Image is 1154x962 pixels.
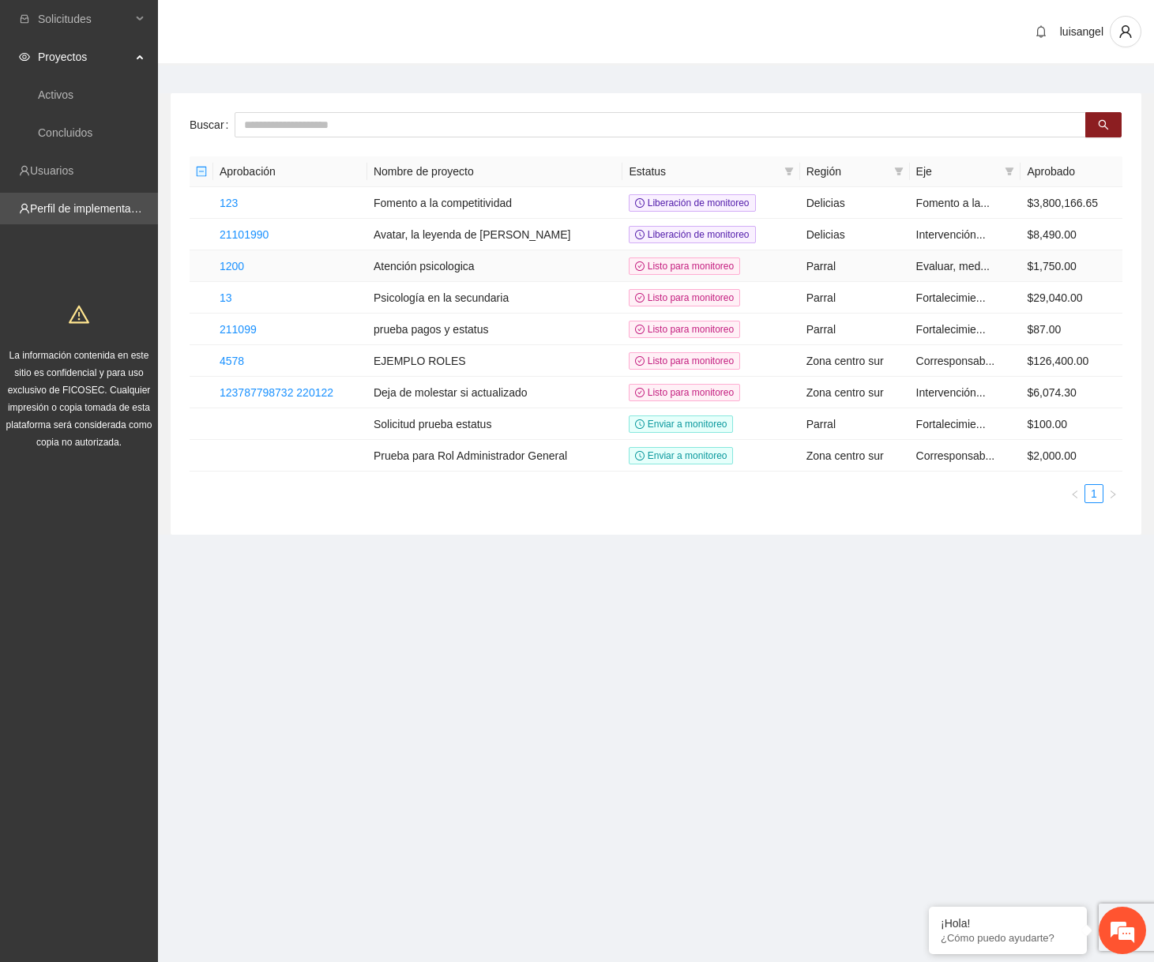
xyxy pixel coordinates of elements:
[259,8,297,46] div: Minimizar ventana de chat en vivo
[1098,119,1109,132] span: search
[800,345,910,377] td: Zona centro sur
[8,431,301,487] textarea: Escriba su mensaje y pulse “Intro”
[784,167,794,176] span: filter
[629,352,740,370] span: Listo para monitoreo
[916,163,999,180] span: Eje
[1021,250,1122,282] td: $1,750.00
[1070,490,1080,499] span: left
[629,415,733,433] span: Enviar a monitoreo
[916,260,990,272] span: Evaluar, med...
[367,345,622,377] td: EJEMPLO ROLES
[800,408,910,440] td: Parral
[800,187,910,219] td: Delicias
[367,187,622,219] td: Fomento a la competitividad
[1021,156,1122,187] th: Aprobado
[30,164,73,177] a: Usuarios
[1021,187,1122,219] td: $3,800,166.65
[1111,24,1141,39] span: user
[69,304,89,325] span: warning
[635,261,645,271] span: check-circle
[38,88,73,101] a: Activos
[629,226,755,243] span: Liberación de monitoreo
[635,419,645,429] span: clock-circle
[1066,484,1084,503] li: Previous Page
[38,126,92,139] a: Concluidos
[781,160,797,183] span: filter
[367,219,622,250] td: Avatar, la leyenda de [PERSON_NAME]
[941,932,1075,944] p: ¿Cómo puedo ayudarte?
[894,167,904,176] span: filter
[916,197,990,209] span: Fomento a la...
[629,163,777,180] span: Estatus
[220,228,269,241] a: 21101990
[800,219,910,250] td: Delicias
[800,377,910,408] td: Zona centro sur
[1108,490,1118,499] span: right
[19,51,30,62] span: eye
[635,198,645,208] span: clock-circle
[196,166,207,177] span: minus-square
[916,323,986,336] span: Fortalecimie...
[635,356,645,366] span: check-circle
[916,386,986,399] span: Intervención...
[367,314,622,345] td: prueba pagos y estatus
[629,321,740,338] span: Listo para monitoreo
[635,230,645,239] span: clock-circle
[629,447,733,464] span: Enviar a monitoreo
[800,440,910,472] td: Zona centro sur
[1021,219,1122,250] td: $8,490.00
[38,3,131,35] span: Solicitudes
[1060,25,1103,38] span: luisangel
[6,350,152,448] span: La información contenida en este sitio es confidencial y para uso exclusivo de FICOSEC. Cualquier...
[92,211,218,370] span: Estamos en línea.
[220,260,244,272] a: 1200
[629,289,740,306] span: Listo para monitoreo
[941,917,1075,930] div: ¡Hola!
[367,377,622,408] td: Deja de molestar si actualizado
[916,449,995,462] span: Corresponsab...
[367,440,622,472] td: Prueba para Rol Administrador General
[38,41,131,73] span: Proyectos
[629,384,740,401] span: Listo para monitoreo
[367,156,622,187] th: Nombre de proyecto
[1110,16,1141,47] button: user
[190,112,235,137] label: Buscar
[1084,484,1103,503] li: 1
[916,228,986,241] span: Intervención...
[1021,345,1122,377] td: $126,400.00
[800,314,910,345] td: Parral
[800,282,910,314] td: Parral
[1021,377,1122,408] td: $6,074.30
[1021,408,1122,440] td: $100.00
[220,386,333,399] a: 123787798732 220122
[629,257,740,275] span: Listo para monitoreo
[1002,160,1017,183] span: filter
[806,163,888,180] span: Región
[635,293,645,303] span: check-circle
[635,325,645,334] span: check-circle
[1029,25,1053,38] span: bell
[1005,167,1014,176] span: filter
[1028,19,1054,44] button: bell
[82,81,265,101] div: Chatee con nosotros ahora
[1021,440,1122,472] td: $2,000.00
[213,156,367,187] th: Aprobación
[367,408,622,440] td: Solicitud prueba estatus
[916,418,986,430] span: Fortalecimie...
[1103,484,1122,503] button: right
[30,202,153,215] a: Perfil de implementadora
[1103,484,1122,503] li: Next Page
[629,194,755,212] span: Liberación de monitoreo
[220,197,238,209] a: 123
[220,355,244,367] a: 4578
[367,282,622,314] td: Psicología en la secundaria
[635,388,645,397] span: check-circle
[800,250,910,282] td: Parral
[220,291,232,304] a: 13
[1066,484,1084,503] button: left
[916,355,995,367] span: Corresponsab...
[1021,314,1122,345] td: $87.00
[220,323,257,336] a: 211099
[891,160,907,183] span: filter
[1085,112,1122,137] button: search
